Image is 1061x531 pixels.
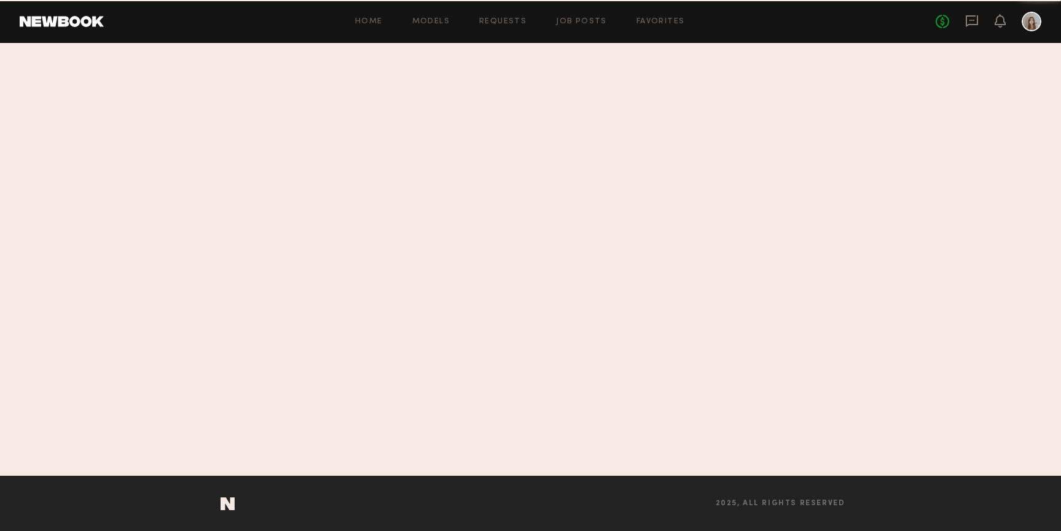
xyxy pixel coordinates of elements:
[479,18,527,26] a: Requests
[636,18,685,26] a: Favorites
[716,500,845,508] span: 2025, all rights reserved
[412,18,450,26] a: Models
[556,18,607,26] a: Job Posts
[355,18,383,26] a: Home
